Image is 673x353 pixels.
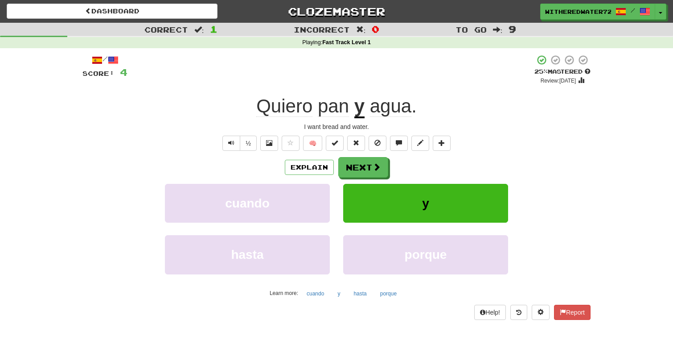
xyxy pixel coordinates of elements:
[375,287,402,300] button: porque
[240,136,257,151] button: ½
[332,287,345,300] button: y
[165,184,330,223] button: cuando
[554,305,591,320] button: Report
[231,248,263,262] span: hasta
[222,136,240,151] button: Play sentence audio (ctl+space)
[120,66,127,78] span: 4
[303,136,322,151] button: 🧠
[456,25,487,34] span: To go
[82,70,115,77] span: Score:
[365,96,417,117] span: .
[256,96,312,117] span: Quiero
[433,136,451,151] button: Add to collection (alt+a)
[231,4,442,19] a: Clozemaster
[509,24,516,34] span: 9
[221,136,257,151] div: Text-to-speech controls
[369,136,386,151] button: Ignore sentence (alt+i)
[422,196,429,210] span: y
[631,7,635,13] span: /
[540,4,655,20] a: WitheredWater7269 /
[322,39,371,46] strong: Fast Track Level 1
[343,184,508,223] button: y
[194,26,204,33] span: :
[282,136,300,151] button: Favorite sentence (alt+f)
[260,136,278,151] button: Show image (alt+x)
[165,235,330,274] button: hasta
[82,122,591,131] div: I want bread and water.
[372,24,379,34] span: 0
[405,248,447,262] span: porque
[210,24,217,34] span: 1
[294,25,350,34] span: Incorrect
[302,287,329,300] button: cuando
[144,25,188,34] span: Correct
[356,26,366,33] span: :
[370,96,411,117] span: agua
[541,78,576,84] small: Review: [DATE]
[347,136,365,151] button: Reset to 0% Mastered (alt+r)
[534,68,591,76] div: Mastered
[493,26,503,33] span: :
[285,160,334,175] button: Explain
[326,136,344,151] button: Set this sentence to 100% Mastered (alt+m)
[474,305,506,320] button: Help!
[318,96,349,117] span: pan
[349,287,371,300] button: hasta
[545,8,611,16] span: WitheredWater7269
[270,290,298,296] small: Learn more:
[354,96,365,118] u: y
[411,136,429,151] button: Edit sentence (alt+d)
[510,305,527,320] button: Round history (alt+y)
[338,157,388,178] button: Next
[7,4,217,19] a: Dashboard
[390,136,408,151] button: Discuss sentence (alt+u)
[534,68,548,75] span: 25 %
[343,235,508,274] button: porque
[225,196,270,210] span: cuando
[82,54,127,66] div: /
